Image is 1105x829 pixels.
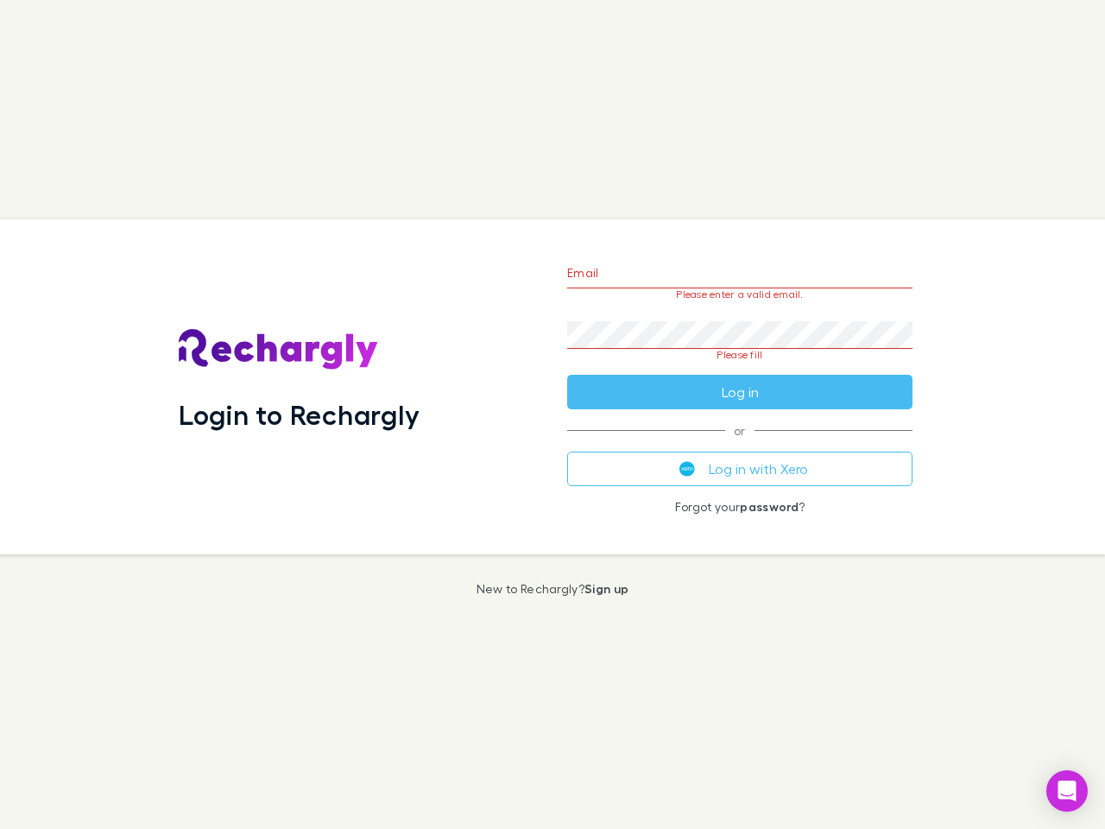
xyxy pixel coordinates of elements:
button: Log in with Xero [567,452,912,486]
img: Xero's logo [679,461,695,477]
span: or [567,430,912,431]
h1: Login to Rechargly [179,398,420,431]
div: Open Intercom Messenger [1046,770,1088,812]
p: Please fill [567,349,912,361]
p: Forgot your ? [567,500,912,514]
a: password [740,499,799,514]
button: Log in [567,375,912,409]
p: Please enter a valid email. [567,288,912,301]
a: Sign up [584,581,628,596]
p: New to Rechargly? [477,582,629,596]
img: Rechargly's Logo [179,329,379,370]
